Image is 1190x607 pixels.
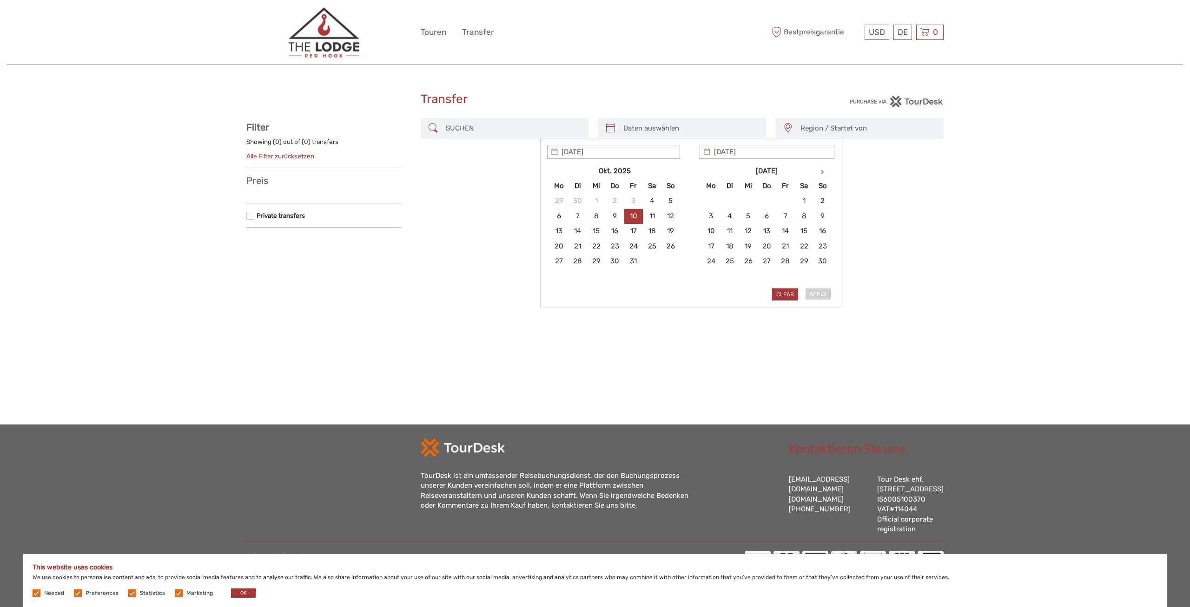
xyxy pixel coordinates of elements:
[624,224,643,239] td: 17
[893,25,912,40] div: DE
[442,120,584,137] input: SUCHEN
[304,137,308,146] label: 0
[796,121,939,136] button: Region / Startet von
[606,239,624,254] td: 23
[275,137,279,146] label: 0
[462,26,494,39] a: Transfer
[702,224,721,239] td: 10
[758,239,776,254] td: 20
[257,212,305,219] a: Private transfers
[606,178,624,193] th: Do
[795,224,813,239] td: 15
[107,14,118,26] button: Open LiveChat chat widget
[813,209,832,223] td: 9
[246,152,314,160] a: Alle Filter zurücksetzen
[569,163,661,178] th: Okt. 2025
[624,239,643,254] td: 24
[550,224,569,239] td: 13
[789,475,868,535] div: [EMAIL_ADDRESS][DOMAIN_NAME] [PHONE_NUMBER]
[869,27,885,37] span: USD
[550,254,569,269] td: 27
[661,224,680,239] td: 19
[23,554,1167,607] div: We use cookies to personalise content and ads, to provide social media features and to analyse ou...
[813,224,832,239] td: 16
[932,27,939,37] span: 0
[643,224,661,239] td: 18
[624,178,643,193] th: Fr
[849,96,944,107] img: PurchaseViaTourDesk.png
[231,588,256,598] button: OK
[13,16,105,24] p: We're away right now. Please check back later!
[550,239,569,254] td: 20
[739,209,758,223] td: 5
[776,239,795,254] td: 21
[587,254,606,269] td: 29
[661,194,680,209] td: 5
[246,175,401,186] h3: Preis
[587,194,606,209] td: 1
[550,194,569,209] td: 29
[569,178,587,193] th: Di
[569,254,587,269] td: 28
[739,254,758,269] td: 26
[569,239,587,254] td: 21
[795,194,813,209] td: 1
[606,194,624,209] td: 2
[186,589,213,597] label: Marketing
[721,239,739,254] td: 18
[721,163,813,178] th: [DATE]
[813,239,832,254] td: 23
[624,194,643,209] td: 3
[702,209,721,223] td: 3
[421,26,446,39] a: Touren
[246,122,269,133] strong: Filter
[776,178,795,193] th: Fr
[288,7,359,58] img: 3372-446ee131-1f5f-44bb-ab65-b016f9bed1fb_logo_big.png
[421,438,505,457] img: td-logo-white.png
[569,224,587,239] td: 14
[721,209,739,223] td: 4
[702,239,721,254] td: 17
[877,515,933,533] a: Official corporate registration
[606,224,624,239] td: 16
[569,209,587,223] td: 7
[758,224,776,239] td: 13
[795,178,813,193] th: Sa
[624,254,643,269] td: 31
[789,442,944,457] h2: Kontaktieren Sie uns
[587,178,606,193] th: Mi
[795,209,813,223] td: 8
[587,209,606,223] td: 8
[739,239,758,254] td: 19
[140,589,165,597] label: Statistics
[620,120,761,137] input: Daten auswählen
[643,239,661,254] td: 25
[721,224,739,239] td: 11
[587,239,606,254] td: 22
[721,178,739,193] th: Di
[421,471,700,511] div: TourDesk ist ein umfassender Reisebuchungsdienst, der den Buchungsprozess unserer Kunden vereinfa...
[421,92,769,107] h1: Transfer
[758,178,776,193] th: Do
[745,551,944,566] img: accepted cards
[33,563,1157,571] h5: This website uses cookies
[776,254,795,269] td: 28
[550,178,569,193] th: Mo
[721,254,739,269] td: 25
[606,254,624,269] td: 30
[739,224,758,239] td: 12
[789,495,844,503] a: [DOMAIN_NAME]
[550,209,569,223] td: 6
[772,288,798,300] button: Clear
[606,209,624,223] td: 9
[795,254,813,269] td: 29
[587,224,606,239] td: 15
[877,475,944,535] div: Tour Desk ehf. [STREET_ADDRESS] IS6005100370 VAT#114044
[86,589,119,597] label: Preferences
[702,254,721,269] td: 24
[739,178,758,193] th: Mi
[643,209,661,223] td: 11
[758,209,776,223] td: 6
[569,194,587,209] td: 30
